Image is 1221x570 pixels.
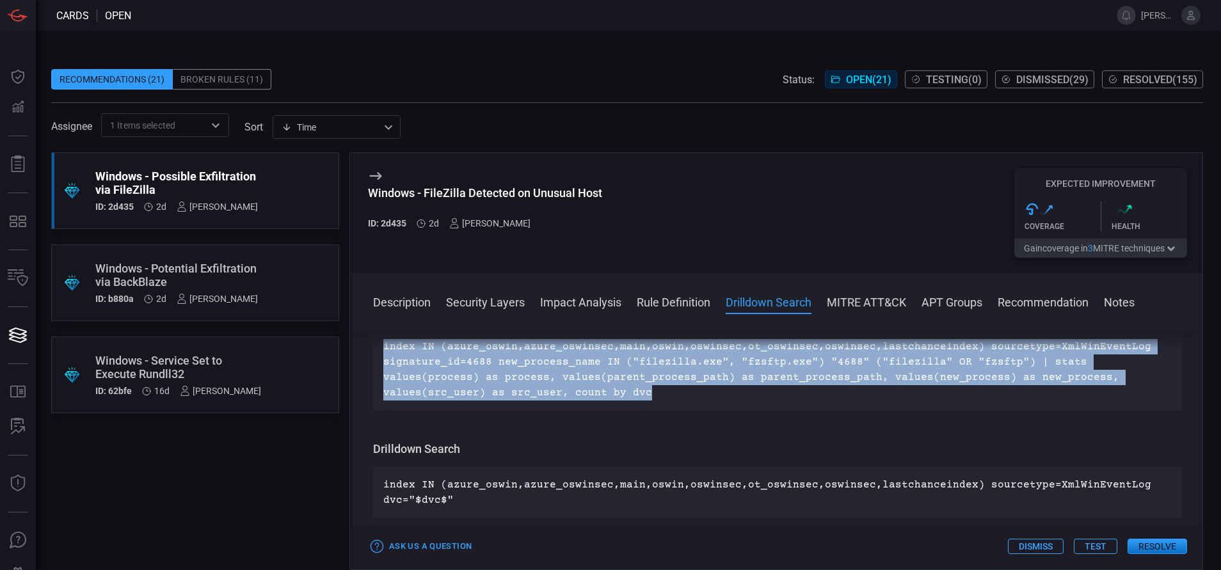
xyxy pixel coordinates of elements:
div: [PERSON_NAME] [177,202,258,212]
button: Gaincoverage in3MITRE techniques [1014,239,1187,258]
span: Aug 24, 2025 8:50 AM [156,294,166,304]
div: Windows - FileZilla Detected on Unusual Host [368,186,602,200]
span: Aug 10, 2025 9:09 AM [154,386,170,396]
div: Windows - Possible Exfiltration via FileZilla [95,170,258,196]
h5: ID: 2d435 [95,202,134,212]
button: Rule Definition [637,294,710,309]
button: Resolved(155) [1102,70,1203,88]
button: Cards [3,320,33,351]
button: Ask Us a Question [368,537,475,557]
button: Notes [1104,294,1135,309]
span: Resolved ( 155 ) [1123,74,1197,86]
button: Rule Catalog [3,377,33,408]
span: [PERSON_NAME].[PERSON_NAME] [1141,10,1176,20]
span: Assignee [51,120,92,132]
span: Cards [56,10,89,22]
div: Recommendations (21) [51,69,173,90]
div: Coverage [1025,222,1101,231]
h5: ID: b880a [95,294,134,304]
button: Test [1074,539,1117,554]
span: Status: [783,74,815,86]
div: [PERSON_NAME] [449,218,531,228]
span: Open ( 21 ) [846,74,891,86]
button: MITRE - Detection Posture [3,206,33,237]
button: Description [373,294,431,309]
span: Dismissed ( 29 ) [1016,74,1089,86]
h3: Drilldown Search [373,441,1182,457]
button: Testing(0) [905,70,987,88]
h5: ID: 62bfe [95,386,132,396]
button: Impact Analysis [540,294,621,309]
button: Drilldown Search [726,294,811,309]
label: sort [244,121,263,133]
button: Detections [3,92,33,123]
span: Aug 24, 2025 8:50 AM [429,218,439,228]
span: Testing ( 0 ) [926,74,982,86]
button: Reports [3,149,33,180]
div: Broken Rules (11) [173,69,271,90]
button: Security Layers [446,294,525,309]
button: MITRE ATT&CK [827,294,906,309]
div: Time [282,121,380,134]
button: ALERT ANALYSIS [3,411,33,442]
span: open [105,10,131,22]
button: Ask Us A Question [3,525,33,556]
button: Inventory [3,263,33,294]
div: Windows - Potential Exfiltration via BackBlaze [95,262,258,289]
p: index IN (azure_oswin,azure_oswinsec,main,oswin,oswinsec,ot_oswinsec,oswinsec,lastchanceindex) so... [383,339,1172,400]
span: 3 [1088,243,1093,253]
button: Recommendation [998,294,1089,309]
button: Dismiss [1008,539,1064,554]
div: Health [1112,222,1188,231]
div: Windows - Service Set to Execute Rundll32 [95,354,261,381]
button: Open(21) [825,70,897,88]
span: Aug 24, 2025 8:50 AM [156,202,166,212]
button: Open [207,116,225,134]
h5: ID: 2d435 [368,218,406,228]
button: Dismissed(29) [995,70,1094,88]
button: Threat Intelligence [3,468,33,499]
div: [PERSON_NAME] [180,386,261,396]
button: Dashboard [3,61,33,92]
div: [PERSON_NAME] [177,294,258,304]
p: index IN (azure_oswin,azure_oswinsec,main,oswin,oswinsec,ot_oswinsec,oswinsec,lastchanceindex) so... [383,477,1172,508]
button: Resolve [1128,539,1187,554]
h5: Expected Improvement [1014,178,1187,189]
span: 1 Items selected [110,119,175,132]
button: APT Groups [922,294,982,309]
